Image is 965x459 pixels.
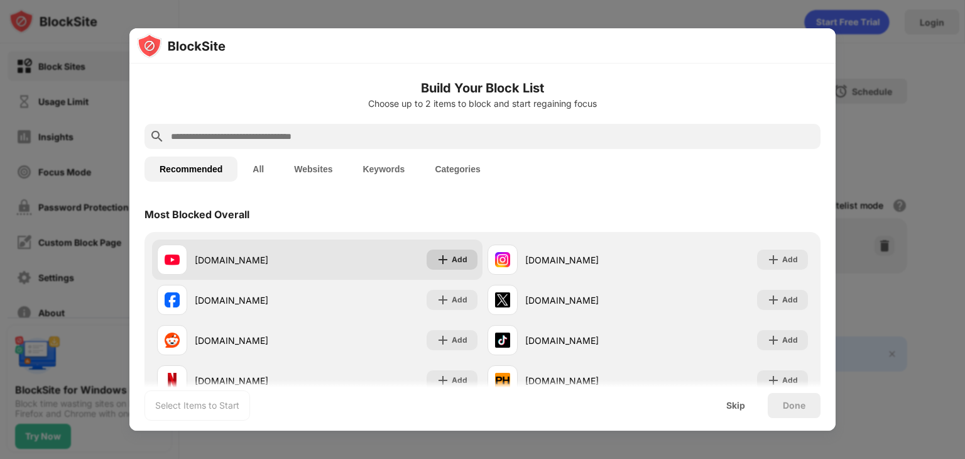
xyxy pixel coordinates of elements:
div: [DOMAIN_NAME] [525,374,648,387]
div: Add [782,334,798,346]
div: [DOMAIN_NAME] [525,253,648,267]
div: [DOMAIN_NAME] [195,374,317,387]
img: favicons [495,252,510,267]
div: Most Blocked Overall [144,208,249,221]
img: search.svg [150,129,165,144]
div: [DOMAIN_NAME] [195,253,317,267]
button: Keywords [347,157,420,182]
img: favicons [165,333,180,348]
button: Categories [420,157,495,182]
div: Add [782,253,798,266]
div: Add [452,374,467,387]
div: Add [782,374,798,387]
div: Add [452,253,467,266]
button: Websites [279,157,347,182]
img: favicons [495,292,510,307]
h6: Build Your Block List [144,79,821,97]
button: All [237,157,279,182]
button: Recommended [144,157,237,182]
img: favicons [165,373,180,388]
img: favicons [495,333,510,348]
div: [DOMAIN_NAME] [195,294,317,307]
div: Select Items to Start [155,399,239,412]
div: Skip [726,401,745,411]
img: favicons [495,373,510,388]
div: Add [452,294,467,306]
div: Add [782,294,798,306]
img: logo-blocksite.svg [137,33,226,58]
img: favicons [165,292,180,307]
div: Done [783,401,805,411]
div: [DOMAIN_NAME] [195,334,317,347]
div: Add [452,334,467,346]
div: Choose up to 2 items to block and start regaining focus [144,99,821,109]
img: favicons [165,252,180,267]
div: [DOMAIN_NAME] [525,294,648,307]
div: [DOMAIN_NAME] [525,334,648,347]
